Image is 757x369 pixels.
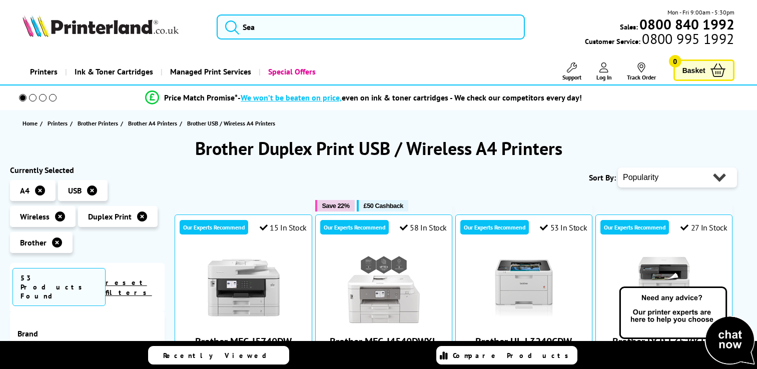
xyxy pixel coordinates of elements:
span: Mon - Fri 9:00am - 5:30pm [667,7,734,17]
div: Currently Selected [10,165,165,175]
a: Managed Print Services [161,59,259,84]
a: Track Order [627,62,656,81]
div: - even on ink & toner cartridges - We check our competitors every day! [238,92,582,102]
a: Brother MFC-J4540DWXL (All-in-Box) [346,317,421,327]
div: Our Experts Recommend [180,220,248,234]
h1: Brother Duplex Print USB / Wireless A4 Printers [10,136,747,160]
span: Sort By: [589,172,616,182]
span: £50 Cashback [364,202,403,209]
div: 53 In Stock [540,222,587,232]
img: Brother MFC-J5740DW [206,250,281,325]
a: Home [23,118,40,128]
a: reset filters [106,278,152,297]
a: Brother MFC-J4540DWXL (All-in-Box) [330,335,437,361]
span: Log In [596,73,612,81]
a: Ink & Toner Cartridges [65,59,161,84]
span: Price Match Promise* [164,92,238,102]
a: Brother DCP-L3520CDW [612,335,715,348]
span: Save 22% [322,202,350,209]
span: A4 [20,185,30,195]
a: Brother HL-L3240CDW [486,317,561,327]
a: Compare Products [436,346,577,364]
a: Special Offers [259,59,323,84]
img: Brother HL-L3240CDW [486,250,561,325]
span: 53 Products Found [13,268,106,306]
div: Our Experts Recommend [460,220,529,234]
a: Brother Printers [78,118,121,128]
a: 0800 840 1992 [638,19,734,29]
div: 27 In Stock [680,222,727,232]
a: Printerland Logo [23,15,204,39]
span: We won’t be beaten on price, [241,92,342,102]
span: Brother USB / Wireless A4 Printers [187,119,275,127]
a: Log In [596,62,612,81]
span: Brother A4 Printers [128,118,177,128]
span: Brother Printers [78,118,118,128]
a: Support [562,62,581,81]
img: Open Live Chat window [617,285,757,367]
span: Compare Products [453,351,574,360]
a: Recently Viewed [148,346,289,364]
span: Basket [682,63,705,77]
a: Basket 0 [673,59,734,81]
span: Recently Viewed [163,351,277,360]
span: 0800 995 1992 [640,34,734,43]
span: 0 [669,55,681,67]
img: Printerland Logo [23,15,179,37]
a: Printers [48,118,70,128]
div: Our Experts Recommend [320,220,389,234]
a: Brother MFC-J5740DW [206,317,281,327]
div: 58 In Stock [400,222,447,232]
span: Wireless [20,211,50,221]
input: Sea [217,14,525,39]
b: 0800 840 1992 [639,15,734,33]
button: Save 22% [315,200,355,211]
span: Customer Service: [585,34,734,46]
a: Printers [23,59,65,84]
span: Ink & Toner Cartridges [75,59,153,84]
img: Brother DCP-L3520CDW [626,250,701,325]
span: Brand [18,328,157,338]
span: Duplex Print [88,211,132,221]
img: Brother MFC-J4540DWXL (All-in-Box) [346,250,421,325]
div: 15 In Stock [260,222,307,232]
span: USB [68,185,82,195]
span: Printers [48,118,68,128]
a: Brother HL-L3240CDW [475,335,572,348]
li: modal_Promise [5,89,722,106]
span: Brother [20,237,47,247]
a: Brother A4 Printers [128,118,180,128]
div: Our Experts Recommend [600,220,669,234]
span: Support [562,73,581,81]
button: £50 Cashback [357,200,408,211]
span: Sales: [620,22,638,31]
a: Brother MFC-J5740DW [195,335,292,348]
